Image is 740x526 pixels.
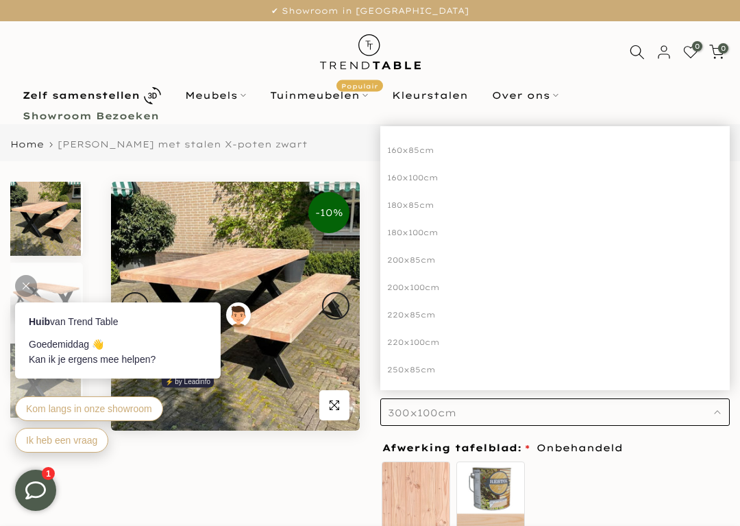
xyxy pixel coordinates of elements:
[382,443,530,453] span: Afwerking tafelblad:
[1,456,70,525] iframe: toggle-frame
[310,21,430,82] img: trend-table
[10,140,44,149] a: Home
[380,164,730,191] div: 160x100cm
[380,191,730,219] div: 180x85cm
[10,108,171,124] a: Showroom Bezoeken
[111,182,360,431] img: Tuinset douglas tafel en bank met stalen X-poten zwart gepoedercoat
[10,182,81,256] img: Tuinset douglas tafel en bank met stalen X-poten zwart gepoedercoat
[380,356,730,383] div: 250x85cm
[23,91,140,100] b: Zelf samenstellen
[380,301,730,328] div: 220x85cm
[322,292,349,320] button: Next
[173,87,258,104] a: Meubels
[709,45,724,60] a: 0
[718,43,728,53] span: 0
[58,139,308,150] span: [PERSON_NAME] met stalen X-poten zwart
[380,87,480,104] a: Kleurstalen
[536,440,623,457] span: Onbehandeld
[23,111,159,121] b: Showroom Bezoeken
[480,87,570,104] a: Over ons
[1,237,269,470] iframe: bot-iframe
[380,219,730,246] div: 180x100cm
[692,41,702,51] span: 0
[380,274,730,301] div: 200x100cm
[380,136,730,164] div: 160x85cm
[388,407,456,419] span: 300x100cm
[380,328,730,356] div: 220x100cm
[380,398,730,426] button: 300x100cm
[10,84,173,108] a: Zelf samenstellen
[380,383,730,411] div: 250x100cm
[683,45,698,60] a: 0
[17,3,723,19] p: ✔ Showroom in [GEOGRAPHIC_DATA]
[336,80,383,92] span: Populair
[380,246,730,274] div: 200x85cm
[258,87,380,104] a: TuinmeubelenPopulair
